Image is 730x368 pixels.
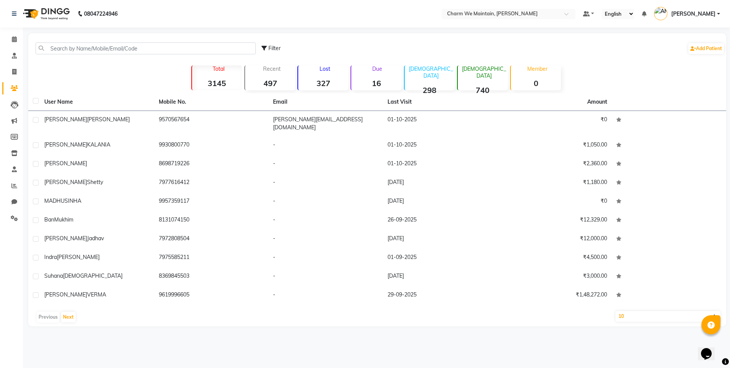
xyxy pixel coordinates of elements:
[383,155,497,174] td: 01-10-2025
[405,85,455,95] strong: 298
[268,249,383,267] td: -
[353,65,401,72] p: Due
[84,3,118,24] b: 08047224946
[44,116,87,123] span: [PERSON_NAME]
[268,155,383,174] td: -
[268,93,383,111] th: Email
[654,7,667,20] img: ANJANI SHARMA
[44,197,65,204] span: MADHU
[351,78,401,88] strong: 16
[383,93,497,111] th: Last Visit
[497,286,612,305] td: ₹1,48,272.00
[65,197,81,204] span: SINHA
[44,291,87,298] span: [PERSON_NAME]
[511,78,561,88] strong: 0
[268,45,281,52] span: Filter
[298,78,348,88] strong: 327
[245,78,295,88] strong: 497
[497,192,612,211] td: ₹0
[36,42,256,54] input: Search by Name/Mobile/Email/Code
[583,93,612,111] th: Amount
[671,10,715,18] span: [PERSON_NAME]
[497,230,612,249] td: ₹12,000.00
[154,111,269,136] td: 9570567654
[497,136,612,155] td: ₹1,050.00
[458,85,508,95] strong: 740
[87,235,104,242] span: Jadhav
[268,211,383,230] td: -
[698,337,722,360] iframe: chat widget
[57,254,100,261] span: [PERSON_NAME]
[63,272,123,279] span: [DEMOGRAPHIC_DATA]
[44,179,87,186] span: [PERSON_NAME]
[44,141,87,148] span: [PERSON_NAME]
[408,65,455,79] p: [DEMOGRAPHIC_DATA]
[497,249,612,267] td: ₹4,500.00
[154,174,269,192] td: 7977616412
[19,3,72,24] img: logo
[497,111,612,136] td: ₹0
[497,211,612,230] td: ₹12,329.00
[383,249,497,267] td: 01-09-2025
[268,136,383,155] td: -
[87,291,106,298] span: VERMA
[383,267,497,286] td: [DATE]
[268,267,383,286] td: -
[154,192,269,211] td: 9957359117
[195,65,242,72] p: Total
[44,216,54,223] span: Ban
[268,230,383,249] td: -
[461,65,508,79] p: [DEMOGRAPHIC_DATA]
[154,155,269,174] td: 8698719226
[268,192,383,211] td: -
[54,216,73,223] span: Mukhim
[688,43,724,54] a: Add Patient
[154,286,269,305] td: 9619996605
[514,65,561,72] p: Member
[154,249,269,267] td: 7975585211
[383,192,497,211] td: [DATE]
[154,230,269,249] td: 7972808504
[383,174,497,192] td: [DATE]
[383,111,497,136] td: 01-10-2025
[87,179,103,186] span: Shetty
[497,155,612,174] td: ₹2,360.00
[268,111,383,136] td: [PERSON_NAME][EMAIL_ADDRESS][DOMAIN_NAME]
[383,230,497,249] td: [DATE]
[383,286,497,305] td: 29-09-2025
[248,65,295,72] p: Recent
[383,136,497,155] td: 01-10-2025
[44,254,57,261] span: Indra
[154,211,269,230] td: 8131074150
[44,272,63,279] span: Suhana
[61,312,76,322] button: Next
[44,235,87,242] span: [PERSON_NAME]
[87,141,110,148] span: KALANIA
[87,116,130,123] span: [PERSON_NAME]
[497,174,612,192] td: ₹1,180.00
[40,93,154,111] th: User Name
[154,267,269,286] td: 8369845503
[44,160,87,167] span: [PERSON_NAME]
[497,267,612,286] td: ₹3,000.00
[154,136,269,155] td: 9930800770
[383,211,497,230] td: 26-09-2025
[268,174,383,192] td: -
[301,65,348,72] p: Lost
[154,93,269,111] th: Mobile No.
[192,78,242,88] strong: 3145
[268,286,383,305] td: -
